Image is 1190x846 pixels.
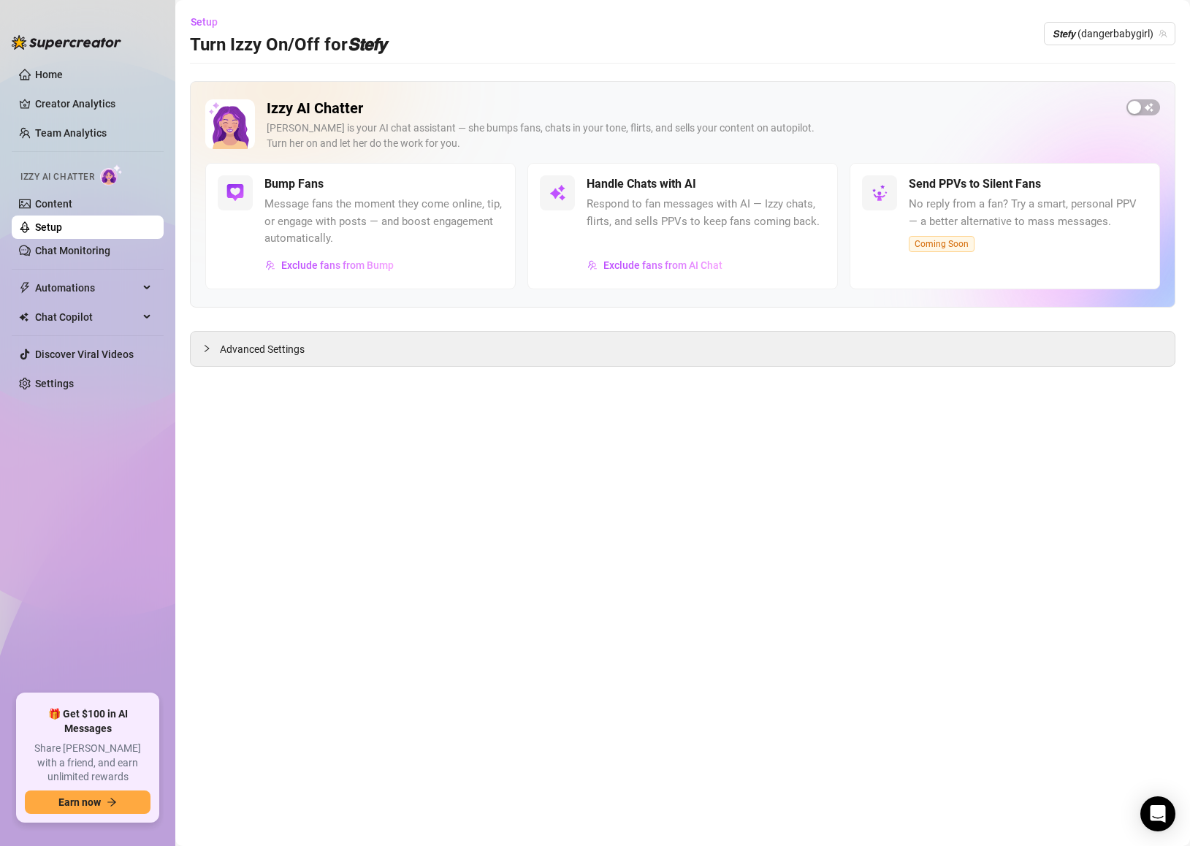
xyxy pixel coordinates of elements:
[19,312,28,322] img: Chat Copilot
[603,259,722,271] span: Exclude fans from AI Chat
[1053,23,1167,45] span: 𝙎𝙩𝙚𝙛𝙮 (dangerbabygirl)
[100,164,123,186] img: AI Chatter
[587,196,825,230] span: Respond to fan messages with AI — Izzy chats, flirts, and sells PPVs to keep fans coming back.
[264,175,324,193] h5: Bump Fans
[58,796,101,808] span: Earn now
[264,196,503,248] span: Message fans the moment they come online, tip, or engage with posts — and boost engagement automa...
[35,305,139,329] span: Chat Copilot
[871,184,888,202] img: svg%3e
[35,221,62,233] a: Setup
[909,236,974,252] span: Coming Soon
[205,99,255,149] img: Izzy AI Chatter
[226,184,244,202] img: svg%3e
[587,260,598,270] img: svg%3e
[202,344,211,353] span: collapsed
[25,707,150,736] span: 🎁 Get $100 in AI Messages
[107,797,117,807] span: arrow-right
[587,254,723,277] button: Exclude fans from AI Chat
[35,198,72,210] a: Content
[909,175,1041,193] h5: Send PPVs to Silent Fans
[35,127,107,139] a: Team Analytics
[20,170,94,184] span: Izzy AI Chatter
[19,282,31,294] span: thunderbolt
[1140,796,1175,831] div: Open Intercom Messenger
[202,340,220,357] div: collapsed
[35,276,139,300] span: Automations
[1159,29,1167,38] span: team
[25,790,150,814] button: Earn nowarrow-right
[267,121,1115,151] div: [PERSON_NAME] is your AI chat assistant — she bumps fans, chats in your tone, flirts, and sells y...
[35,348,134,360] a: Discover Viral Videos
[220,341,305,357] span: Advanced Settings
[267,99,1115,118] h2: Izzy AI Chatter
[35,92,152,115] a: Creator Analytics
[35,69,63,80] a: Home
[35,245,110,256] a: Chat Monitoring
[35,378,74,389] a: Settings
[264,254,394,277] button: Exclude fans from Bump
[265,260,275,270] img: svg%3e
[587,175,696,193] h5: Handle Chats with AI
[190,34,386,57] h3: Turn Izzy On/Off for 𝙎𝙩𝙚𝙛𝙮
[549,184,566,202] img: svg%3e
[25,742,150,785] span: Share [PERSON_NAME] with a friend, and earn unlimited rewards
[191,16,218,28] span: Setup
[909,196,1148,230] span: No reply from a fan? Try a smart, personal PPV — a better alternative to mass messages.
[12,35,121,50] img: logo-BBDzfeDw.svg
[281,259,394,271] span: Exclude fans from Bump
[190,10,229,34] button: Setup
